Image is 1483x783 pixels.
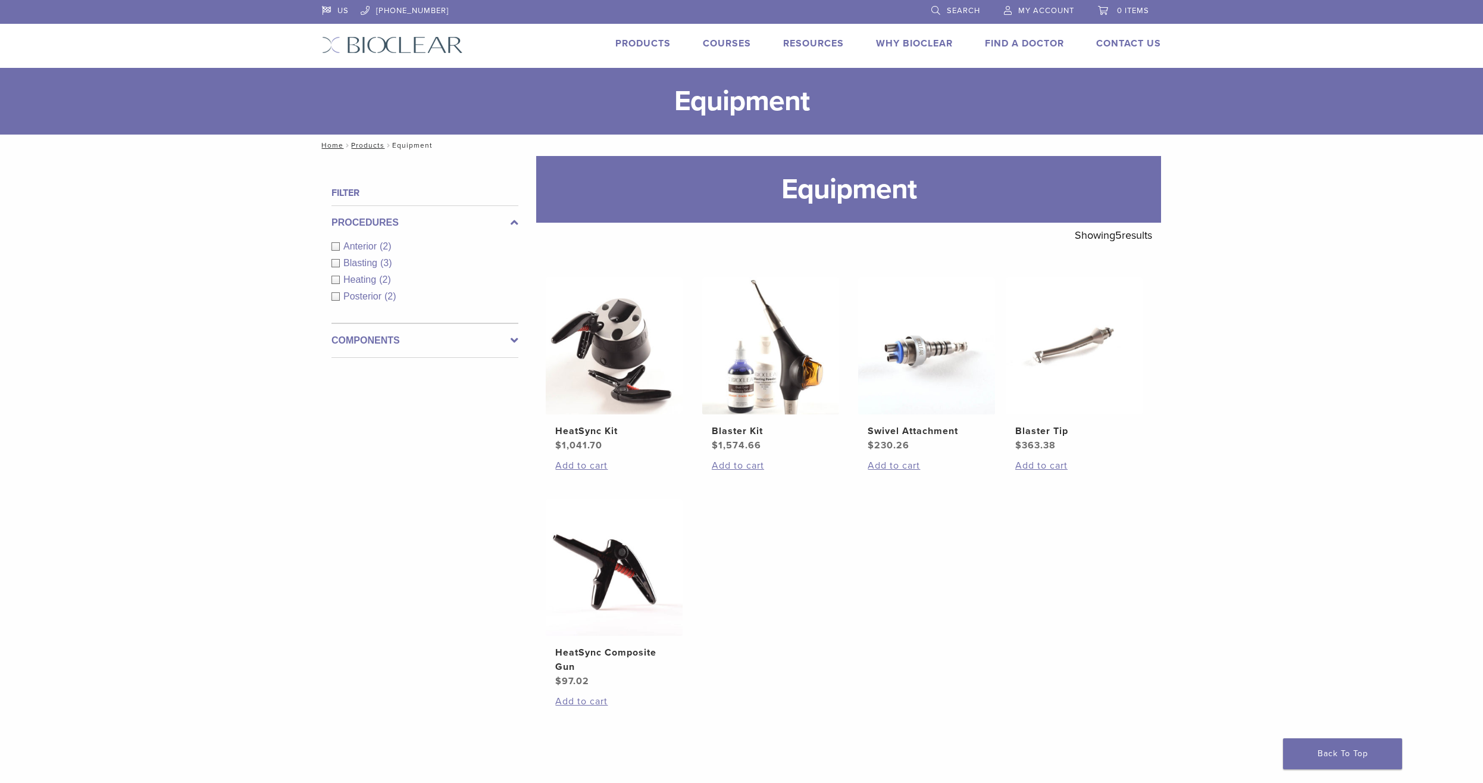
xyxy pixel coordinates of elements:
[876,38,953,49] a: Why Bioclear
[712,439,761,451] bdi: 1,574.66
[379,274,391,285] span: (2)
[1015,439,1022,451] span: $
[1005,277,1144,453] a: Blaster TipBlaster Tip $363.38
[868,439,874,451] span: $
[783,38,844,49] a: Resources
[343,274,379,285] span: Heating
[343,241,380,251] span: Anterior
[1283,738,1402,769] a: Back To Top
[380,258,392,268] span: (3)
[868,458,985,473] a: Add to cart: “Swivel Attachment”
[545,277,684,453] a: HeatSync KitHeatSync Kit $1,041.70
[380,241,392,251] span: (2)
[615,38,671,49] a: Products
[343,291,384,301] span: Posterior
[331,186,518,200] h4: Filter
[545,499,684,688] a: HeatSync Composite GunHeatSync Composite Gun $97.02
[712,424,830,438] h2: Blaster Kit
[343,142,351,148] span: /
[343,258,380,268] span: Blasting
[555,439,602,451] bdi: 1,041.70
[1075,223,1152,248] p: Showing results
[384,142,392,148] span: /
[1006,277,1143,414] img: Blaster Tip
[331,333,518,348] label: Components
[1015,424,1133,438] h2: Blaster Tip
[712,439,718,451] span: $
[1015,439,1056,451] bdi: 363.38
[555,675,562,687] span: $
[322,36,463,54] img: Bioclear
[555,645,673,674] h2: HeatSync Composite Gun
[351,141,384,149] a: Products
[536,156,1161,223] h1: Equipment
[1015,458,1133,473] a: Add to cart: “Blaster Tip”
[331,216,518,230] label: Procedures
[868,439,909,451] bdi: 230.26
[868,424,985,438] h2: Swivel Attachment
[546,277,683,414] img: HeatSync Kit
[712,458,830,473] a: Add to cart: “Blaster Kit”
[1117,6,1149,15] span: 0 items
[702,277,840,453] a: Blaster KitBlaster Kit $1,574.66
[318,141,343,149] a: Home
[1018,6,1074,15] span: My Account
[1096,38,1161,49] a: Contact Us
[947,6,980,15] span: Search
[555,694,673,709] a: Add to cart: “HeatSync Composite Gun”
[703,38,751,49] a: Courses
[555,439,562,451] span: $
[546,499,683,636] img: HeatSync Composite Gun
[384,291,396,301] span: (2)
[858,277,996,453] a: Swivel AttachmentSwivel Attachment $230.26
[1115,229,1122,242] span: 5
[555,675,589,687] bdi: 97.02
[985,38,1064,49] a: Find A Doctor
[702,277,839,414] img: Blaster Kit
[555,424,673,438] h2: HeatSync Kit
[858,277,995,414] img: Swivel Attachment
[313,135,1170,156] nav: Equipment
[555,458,673,473] a: Add to cart: “HeatSync Kit”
